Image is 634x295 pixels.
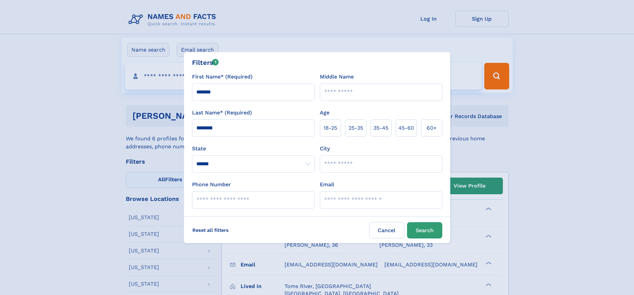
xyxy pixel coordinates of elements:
span: 45‑60 [398,124,414,132]
label: Age [320,109,329,117]
div: Filters [192,58,219,68]
label: State [192,145,315,153]
label: First Name* (Required) [192,73,253,81]
span: 35‑45 [373,124,388,132]
label: Phone Number [192,181,231,189]
span: 25‑35 [348,124,363,132]
span: 18‑25 [323,124,337,132]
label: Cancel [369,222,404,238]
label: Middle Name [320,73,354,81]
span: 60+ [427,124,437,132]
label: City [320,145,330,153]
button: Search [407,222,442,238]
label: Reset all filters [188,222,233,238]
label: Last Name* (Required) [192,109,252,117]
label: Email [320,181,334,189]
